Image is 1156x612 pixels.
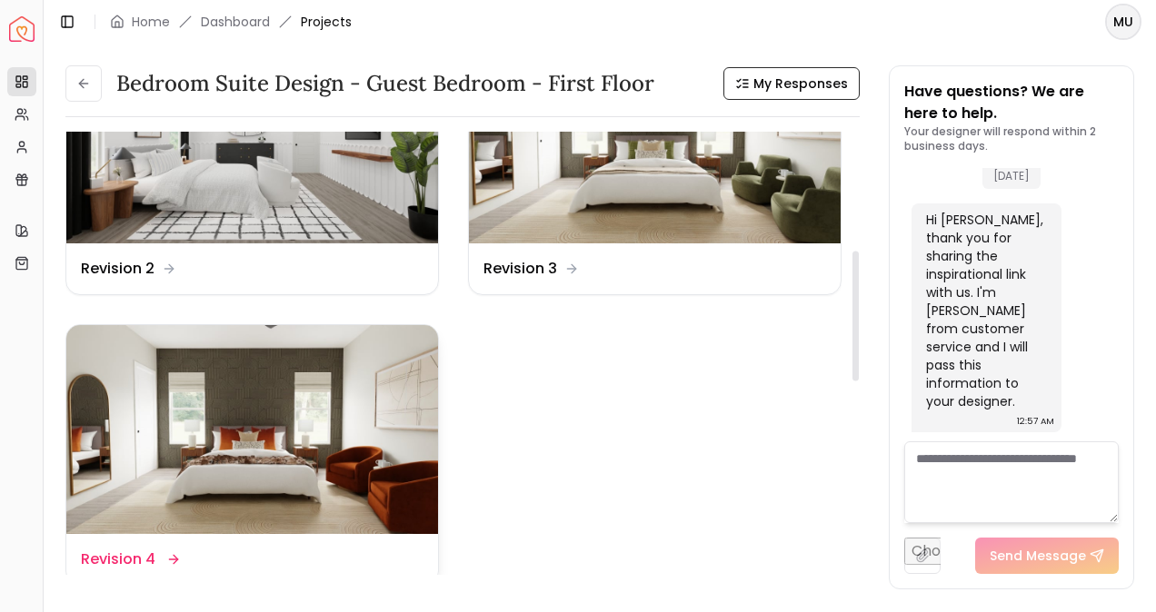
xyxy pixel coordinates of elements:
[81,548,155,570] dd: Revision 4
[1107,5,1140,38] span: MU
[9,16,35,42] a: Spacejoy
[723,67,860,100] button: My Responses
[1105,4,1141,40] button: MU
[9,16,35,42] img: Spacejoy Logo
[469,35,841,243] img: Revision 3
[904,124,1119,153] p: Your designer will respond within 2 business days.
[301,13,352,31] span: Projects
[110,13,352,31] nav: breadcrumb
[65,324,439,586] a: Revision 4Revision 4
[132,13,170,31] a: Home
[201,13,270,31] a: Dashboard
[1017,412,1054,430] div: 12:57 AM
[982,163,1041,189] span: [DATE]
[65,34,439,295] a: Revision 2Revision 2
[66,35,438,243] img: Revision 2
[66,325,438,534] img: Revision 4
[926,211,1043,410] div: Hi [PERSON_NAME], thank you for sharing the inspirational link with us. I'm [PERSON_NAME] from cu...
[81,258,154,280] dd: Revision 2
[468,34,842,295] a: Revision 3Revision 3
[904,81,1119,124] p: Have questions? We are here to help.
[753,74,848,93] span: My Responses
[116,69,654,98] h3: Bedroom Suite design - Guest Bedroom - First Floor
[483,258,557,280] dd: Revision 3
